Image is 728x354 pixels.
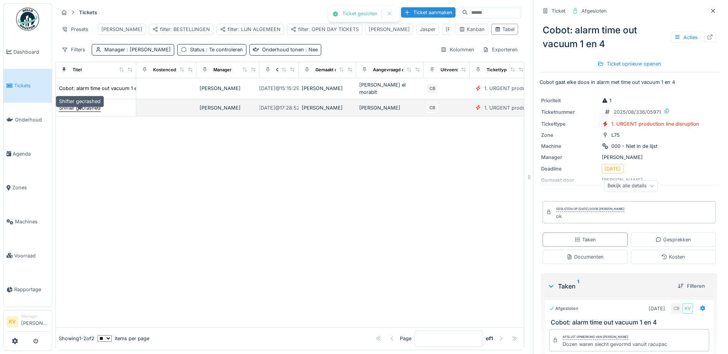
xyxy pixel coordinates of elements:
h3: Cobot: alarm time out vacuum 1 en 4 [551,319,711,326]
div: Documenten [566,253,604,261]
span: : Te controleren [205,47,243,52]
div: CB [671,303,682,314]
div: Zone [541,131,599,139]
sup: 1 [577,282,579,291]
span: Zones [12,184,49,191]
div: Manager [213,67,231,73]
div: Afsluit opmerking van [PERSON_NAME] [563,334,628,340]
div: CB [427,83,437,94]
div: Cobot: alarm time out vacuum 1 en 4 [59,85,145,92]
div: KV [682,303,693,314]
div: [PERSON_NAME] [359,104,421,111]
div: Afgesloten [581,7,607,15]
div: Deadline [541,165,599,172]
div: 1. URGENT production line disruption [611,120,699,128]
div: [PERSON_NAME] [302,104,353,111]
div: ok [556,213,624,220]
div: Gemaakt door [315,67,344,73]
span: Agenda [13,150,49,157]
div: [DATE] [604,165,621,172]
strong: Tickets [76,9,100,16]
div: Kanban [459,26,485,33]
div: Shifter gecrashed [56,96,104,107]
span: Tickets [14,82,49,89]
div: Ticket gesloten [342,11,378,17]
div: [PERSON_NAME] [446,26,487,33]
div: [DATE] [649,305,665,312]
div: 1 [602,97,611,104]
div: Dozen waren slecht gevormd vanuit racupac [563,341,667,348]
a: Rapportage [3,273,52,307]
div: Manager [541,154,599,161]
div: 1. URGENT production line disruption [484,104,572,111]
span: : [PERSON_NAME] [125,47,171,52]
div: [DATE] @ 17:28:52 [259,104,300,111]
div: Kostencode [153,67,179,73]
div: Onderhoud tonen [262,46,318,53]
p: Cobot gaat elke doos in alarm met time out vacuum 1 en 4 [540,79,719,86]
div: Manager [104,46,171,53]
div: Showing 1 - 2 of 2 [59,335,94,342]
a: Voorraad [3,239,52,273]
div: Kosten [661,253,685,261]
div: filter: LIJN ALGEMEEN [220,26,281,33]
div: Machine [541,143,599,150]
div: [DATE] @ 15:15:29 [259,85,299,92]
div: Gesloten op [DATE] door [PERSON_NAME] [556,206,624,212]
strong: of 1 [486,335,493,342]
a: Machines [3,205,52,239]
div: 1. URGENT production line disruption [484,85,572,92]
div: Aangevraagd door [373,67,411,73]
a: Onderhoud [3,103,52,137]
div: Gesprekken [655,236,691,243]
span: Rapportage [14,286,49,293]
div: Shifter gecrashed [59,104,101,111]
div: [PERSON_NAME] [369,26,410,33]
div: filter: BESTELLINGEN [152,26,210,33]
div: Page [400,335,411,342]
div: Ticketnummer [541,108,599,116]
a: Dashboard [3,35,52,69]
div: Cobot: alarm time out vacuum 1 en 4 [540,20,719,54]
div: Tabel [495,26,515,33]
div: Ticket [551,7,565,15]
span: Machines [15,218,49,225]
div: Afgesloten [549,305,578,312]
div: Exporteren [479,44,521,55]
div: Ticket aanmaken [401,7,456,18]
div: Kolommen [437,44,478,55]
span: : Nee [304,47,318,52]
a: KV Manager[PERSON_NAME] [7,313,49,332]
li: KV [7,316,18,328]
div: CB [427,102,437,113]
a: Tickets [3,69,52,103]
div: Tickettype [541,120,599,128]
div: Ticket opnieuw openen [594,59,664,69]
div: filter: OPEN DAY TICKETS [291,26,359,33]
span: Dashboard [13,48,49,56]
div: Acties [671,32,701,43]
div: Jasper [420,26,436,33]
div: Taken [574,236,596,243]
img: Badge_color-CXgf-gQk.svg [16,8,39,31]
div: Tickettype [487,67,509,73]
span: Onderhoud [15,116,49,123]
div: [PERSON_NAME] [302,85,353,92]
a: Agenda [3,137,52,171]
span: Voorraad [14,252,49,259]
div: Status [190,46,243,53]
div: Uitvoerder [441,67,463,73]
div: Filteren [675,281,708,291]
div: L75 [611,131,620,139]
div: Titel [73,67,82,73]
div: [PERSON_NAME] [200,104,256,111]
div: Manager [21,313,49,319]
div: Bekijk alle details [604,180,658,192]
div: Filters [58,44,89,55]
div: [PERSON_NAME] [200,85,256,92]
div: 2025/08/336/05971 [614,108,661,116]
div: items per page [97,335,149,342]
div: Gemaakt op [276,67,301,73]
div: Taken [547,282,672,291]
div: [PERSON_NAME] el morabit [359,81,421,96]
